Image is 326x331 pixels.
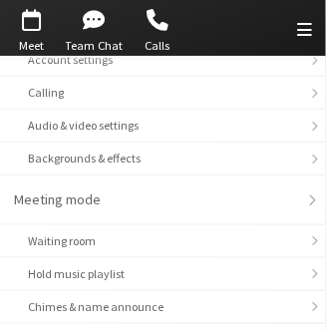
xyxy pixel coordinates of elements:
[28,51,298,69] div: Account settings
[28,150,298,167] div: Backgrounds & effects
[28,265,298,283] div: Hold music playlist
[66,37,124,56] span: Team Chat
[14,189,298,210] div: Meeting mode
[3,37,59,56] span: Meet
[28,298,298,316] div: Chimes & name announce
[28,117,298,135] div: Audio & video settings
[28,84,298,102] div: Calling
[28,232,298,250] div: Waiting room
[130,37,185,56] span: Calls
